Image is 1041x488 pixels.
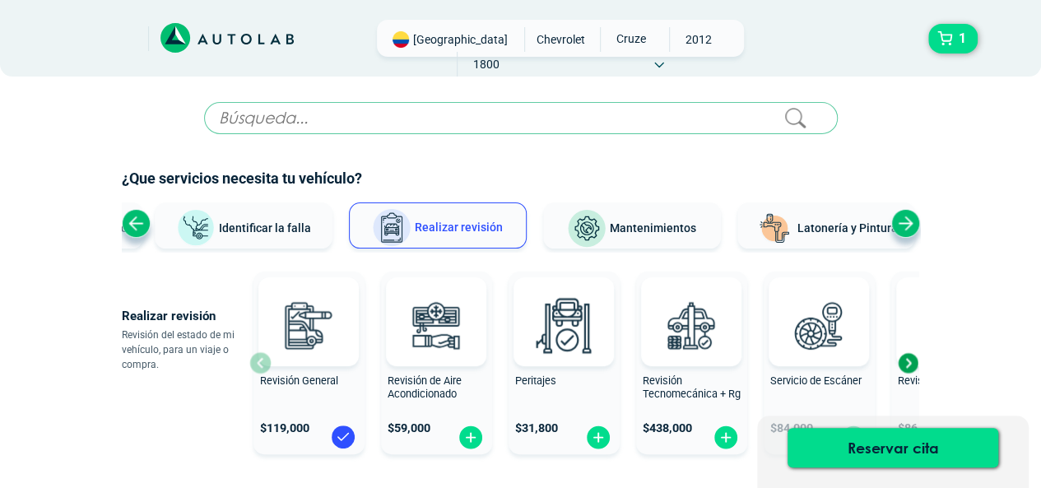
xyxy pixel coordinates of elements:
button: Revisión de Batería $86,900 [891,272,1002,454]
img: Latonería y Pintura [755,209,794,249]
span: $ 59,000 [388,421,430,435]
div: Next slide [891,209,920,238]
img: AD0BCuuxAAAAAElFTkSuQmCC [284,281,333,330]
img: peritaje-v3.svg [527,289,600,361]
span: Revisión Tecnomecánica + Rg [643,374,741,401]
span: Revisión de Batería [898,374,987,387]
img: aire_acondicionado-v3.svg [400,289,472,361]
div: Previous slide [122,209,151,238]
span: $ 438,000 [643,421,692,435]
button: Servicio de Escáner $84,000 [764,272,875,454]
button: Latonería y Pintura [737,202,915,249]
span: 1800 [458,52,516,77]
button: 1 [928,24,978,53]
span: Peritajes [515,374,556,387]
img: Realizar revisión [372,208,411,248]
img: revision_tecno_mecanica-v3.svg [655,289,727,361]
input: Búsqueda... [204,102,838,134]
span: Mantenimientos [610,221,696,235]
div: Next slide [895,351,920,375]
button: Revisión de Aire Acondicionado $59,000 [381,272,492,454]
span: Latonería y Pintura [797,221,898,235]
img: revision_general-v3.svg [272,289,345,361]
button: Revisión Tecnomecánica + Rg $438,000 [636,272,747,454]
span: Identificar la falla [219,221,311,234]
span: Servicio de Escáner [770,374,862,387]
p: Realizar revisión [122,304,249,328]
button: Reservar cita [788,428,998,467]
span: Revisión General [260,374,338,387]
span: $ 31,800 [515,421,558,435]
img: Identificar la falla [176,209,216,248]
span: [GEOGRAPHIC_DATA] [413,31,508,48]
span: CHEVROLET [532,27,590,52]
img: cambio_bateria-v3.svg [910,289,983,361]
img: fi_plus-circle2.svg [713,425,739,450]
img: fi_plus-circle2.svg [458,425,484,450]
img: blue-check.svg [330,424,356,450]
img: AD0BCuuxAAAAAElFTkSuQmCC [539,281,588,330]
img: fi_plus-circle2.svg [585,425,611,450]
img: AD0BCuuxAAAAAElFTkSuQmCC [411,281,461,330]
button: Revisión General $119,000 [253,272,365,454]
img: Mantenimientos [567,209,606,249]
button: Peritajes $31,800 [509,272,620,454]
button: Identificar la falla [155,202,332,249]
span: Revisión de Aire Acondicionado [388,374,462,401]
span: 1 [955,25,970,53]
span: $ 119,000 [260,421,309,435]
span: Realizar revisión [415,221,503,234]
img: escaner-v3.svg [783,289,855,361]
img: Flag of COLOMBIA [393,31,409,48]
h2: ¿Que servicios necesita tu vehículo? [122,168,920,189]
button: Mantenimientos [543,202,721,249]
span: 2012 [670,27,728,52]
span: CRUZE [601,27,659,50]
img: AD0BCuuxAAAAAElFTkSuQmCC [794,281,843,330]
button: Realizar revisión [349,202,527,249]
p: Revisión del estado de mi vehículo, para un viaje o compra. [122,328,249,372]
img: AD0BCuuxAAAAAElFTkSuQmCC [667,281,716,330]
